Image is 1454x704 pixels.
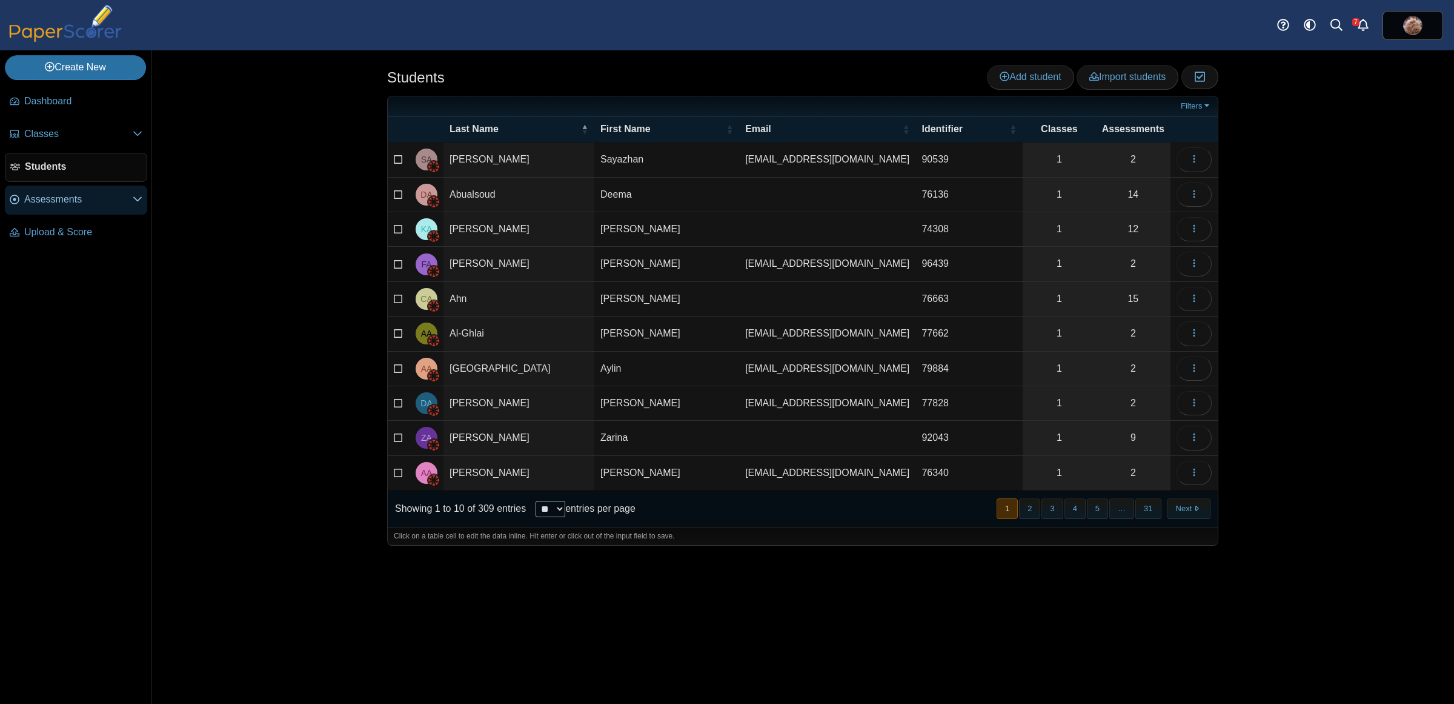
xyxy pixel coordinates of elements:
[1023,282,1096,316] a: 1
[421,364,433,373] span: Aylin Alassaad
[421,434,432,442] span: Zarina Ali
[1096,212,1170,246] a: 12
[902,123,909,135] span: Email : Activate to sort
[1023,421,1096,455] a: 1
[388,527,1218,545] div: Click on a table cell to edit the data inline. Hit enter or click out of the input field to save.
[387,67,445,88] h1: Students
[594,282,739,317] td: [PERSON_NAME]
[995,498,1210,518] nav: pagination
[24,127,133,141] span: Classes
[5,218,147,247] a: Upload & Score
[443,421,594,455] td: [PERSON_NAME]
[5,55,146,79] a: Create New
[421,329,433,338] span: Ayoub Al-Ghlai
[428,300,440,312] img: canvas-logo.png
[420,190,432,199] span: Deema Abualsoud
[1064,498,1086,518] button: 4
[443,212,594,247] td: [PERSON_NAME]
[594,317,739,351] td: [PERSON_NAME]
[1178,100,1215,112] a: Filters
[5,186,147,215] a: Assessments
[420,399,432,407] span: David Albeck
[24,95,142,108] span: Dashboard
[5,87,147,116] a: Dashboard
[428,439,440,451] img: canvas-logo.png
[1023,352,1096,386] a: 1
[594,142,739,177] td: Sayazhan
[428,230,440,243] img: canvas-logo.png
[739,247,915,281] td: [EMAIL_ADDRESS][DOMAIN_NAME]
[594,386,739,421] td: [PERSON_NAME]
[726,123,733,135] span: First Name : Activate to sort
[1096,456,1170,490] a: 2
[1096,421,1170,455] a: 9
[428,196,440,208] img: canvas-logo.png
[443,456,594,491] td: [PERSON_NAME]
[1135,498,1161,518] button: 31
[443,352,594,386] td: [GEOGRAPHIC_DATA]
[1023,317,1096,350] a: 1
[987,65,1074,89] a: Add student
[1403,16,1422,35] img: ps.7gEweUQfp4xW3wTN
[1023,456,1096,490] a: 1
[450,122,579,136] span: Last Name
[1096,282,1170,316] a: 15
[1023,212,1096,246] a: 1
[915,317,1022,351] td: 77662
[594,456,739,491] td: [PERSON_NAME]
[24,226,142,239] span: Upload & Score
[5,33,126,44] a: PaperScorer
[915,212,1022,247] td: 74308
[915,247,1022,281] td: 96439
[443,386,594,421] td: [PERSON_NAME]
[443,247,594,281] td: [PERSON_NAME]
[1077,65,1178,89] a: Import students
[1029,122,1090,136] span: Classes
[1041,498,1063,518] button: 3
[1096,178,1170,212] a: 14
[24,193,133,206] span: Assessments
[443,142,594,177] td: [PERSON_NAME]
[5,5,126,42] img: PaperScorer
[1023,386,1096,420] a: 1
[421,260,431,269] span: Fernando Aguilar-Correa
[1009,123,1017,135] span: Identifier : Activate to sort
[5,153,147,182] a: Students
[1096,352,1170,386] a: 2
[739,386,915,421] td: [EMAIL_ADDRESS][DOMAIN_NAME]
[421,155,433,164] span: Sayazhan Abetayeva
[1350,12,1376,39] a: Alerts
[921,122,1006,136] span: Identifier
[1109,498,1134,518] span: …
[594,178,739,212] td: Deema
[421,225,433,233] span: Kaylie Adams
[1096,247,1170,281] a: 2
[581,123,588,135] span: Last Name : Activate to invert sorting
[388,491,526,527] div: Showing 1 to 10 of 309 entries
[428,161,440,173] img: canvas-logo.png
[1089,72,1166,82] span: Import students
[420,295,432,303] span: Calvin Ahn
[915,178,1022,212] td: 76136
[443,282,594,317] td: Ahn
[915,352,1022,386] td: 79884
[5,120,147,149] a: Classes
[594,421,739,455] td: Zarina
[739,142,915,177] td: [EMAIL_ADDRESS][DOMAIN_NAME]
[915,142,1022,177] td: 90539
[443,317,594,351] td: Al-Ghlai
[594,247,739,281] td: [PERSON_NAME]
[594,352,739,386] td: Aylin
[1383,11,1443,40] a: ps.7gEweUQfp4xW3wTN
[428,474,440,486] img: canvas-logo.png
[25,160,142,173] span: Students
[915,386,1022,421] td: 77828
[1096,142,1170,176] a: 2
[915,421,1022,455] td: 92043
[428,335,440,347] img: canvas-logo.png
[1096,386,1170,420] a: 2
[600,122,723,136] span: First Name
[1023,247,1096,281] a: 1
[915,456,1022,491] td: 76340
[1087,498,1108,518] button: 5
